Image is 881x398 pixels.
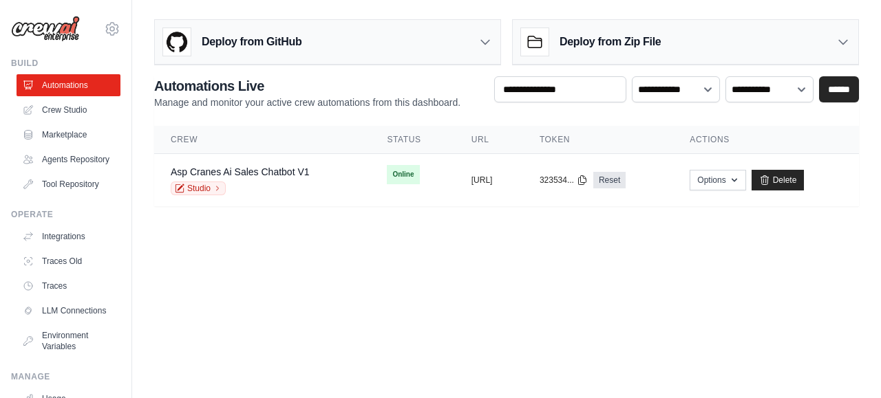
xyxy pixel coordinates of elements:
h2: Automations Live [154,76,460,96]
img: Logo [11,16,80,42]
a: LLM Connections [17,300,120,322]
a: Reset [593,172,626,188]
div: Manage [11,371,120,382]
a: Automations [17,74,120,96]
img: GitHub Logo [163,28,191,56]
p: Manage and monitor your active crew automations from this dashboard. [154,96,460,109]
iframe: Chat Widget [812,332,881,398]
div: Operate [11,209,120,220]
a: Tool Repository [17,173,120,195]
a: Asp Cranes Ai Sales Chatbot V1 [171,166,310,177]
a: Integrations [17,225,120,247]
h3: Deploy from Zip File [560,34,661,50]
a: Delete [752,170,805,190]
a: Environment Variables [17,324,120,357]
button: Options [690,170,745,190]
a: Marketplace [17,124,120,146]
span: Online [387,165,419,184]
a: Traces [17,275,120,297]
button: 323534... [540,175,588,186]
h3: Deploy from GitHub [202,34,301,50]
a: Crew Studio [17,99,120,121]
th: URL [455,126,523,154]
th: Status [370,126,454,154]
a: Agents Repository [17,148,120,170]
a: Studio [171,181,226,195]
div: Build [11,58,120,69]
th: Crew [154,126,370,154]
a: Traces Old [17,250,120,272]
th: Token [523,126,673,154]
th: Actions [673,126,859,154]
